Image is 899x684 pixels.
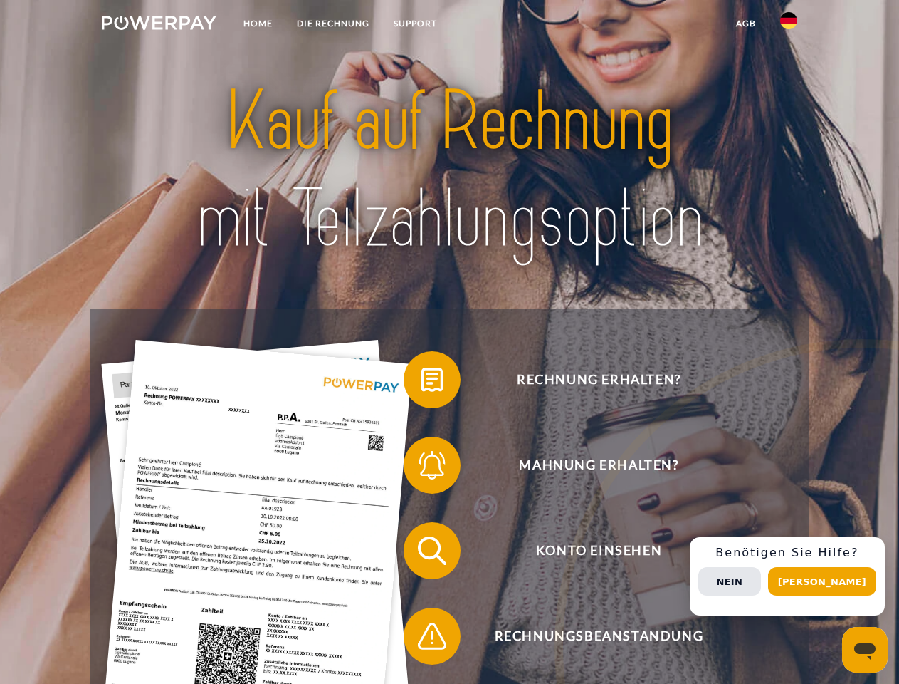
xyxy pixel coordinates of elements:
button: Konto einsehen [404,522,774,579]
span: Rechnung erhalten? [424,351,773,408]
img: de [780,12,797,29]
a: DIE RECHNUNG [285,11,382,36]
button: [PERSON_NAME] [768,567,876,596]
span: Rechnungsbeanstandung [424,608,773,665]
button: Mahnung erhalten? [404,437,774,494]
div: Schnellhilfe [690,537,885,616]
img: qb_search.svg [414,533,450,569]
button: Rechnung erhalten? [404,351,774,408]
img: logo-powerpay-white.svg [102,16,216,30]
span: Mahnung erhalten? [424,437,773,494]
a: SUPPORT [382,11,449,36]
button: Rechnungsbeanstandung [404,608,774,665]
button: Nein [698,567,761,596]
iframe: Schaltfläche zum Öffnen des Messaging-Fensters [842,627,888,673]
img: qb_warning.svg [414,618,450,654]
a: Home [231,11,285,36]
h3: Benötigen Sie Hilfe? [698,546,876,560]
img: title-powerpay_de.svg [136,68,763,273]
a: agb [724,11,768,36]
span: Konto einsehen [424,522,773,579]
img: qb_bell.svg [414,447,450,483]
img: qb_bill.svg [414,362,450,398]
